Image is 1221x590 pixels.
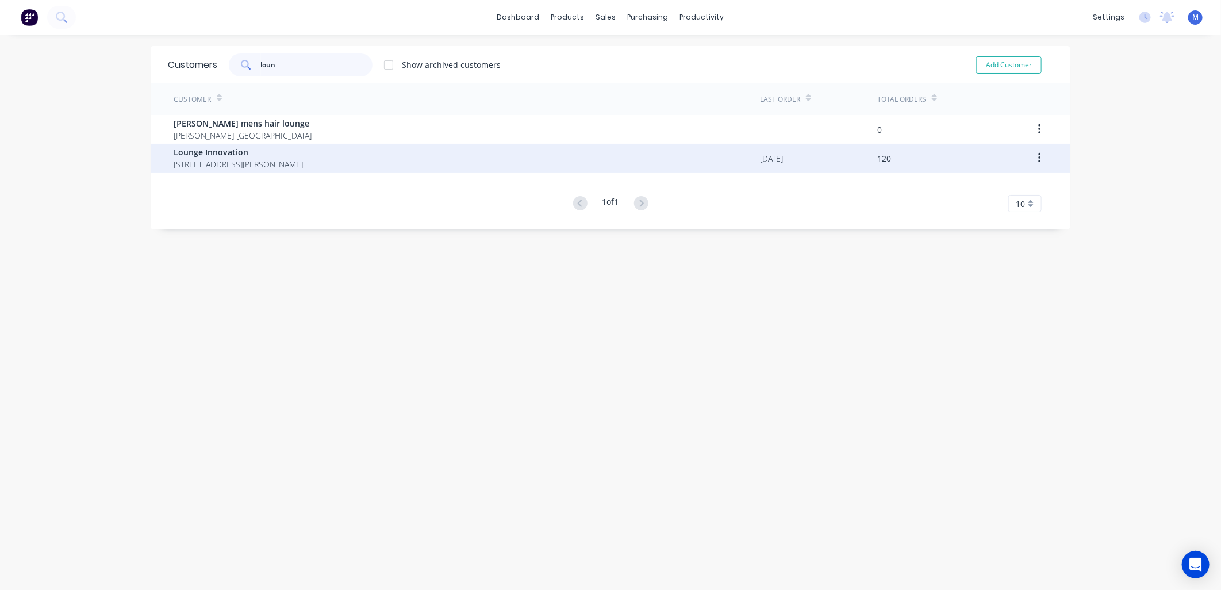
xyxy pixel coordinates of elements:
div: products [546,9,590,26]
div: settings [1087,9,1130,26]
div: 1 of 1 [602,196,619,212]
span: M [1192,12,1199,22]
div: [DATE] [760,152,783,164]
div: 120 [877,152,891,164]
div: Show archived customers [402,59,501,71]
div: - [760,124,763,136]
div: 0 [877,124,882,136]
div: Total Orders [877,94,926,105]
span: [STREET_ADDRESS][PERSON_NAME] [174,158,303,170]
div: Customers [168,58,217,72]
div: Open Intercom Messenger [1182,551,1210,578]
span: Lounge Innovation [174,146,303,158]
button: Add Customer [976,56,1042,74]
span: [PERSON_NAME] [GEOGRAPHIC_DATA] [174,129,312,141]
div: Customer [174,94,211,105]
span: [PERSON_NAME] mens hair lounge [174,117,312,129]
span: 10 [1016,198,1025,210]
div: productivity [674,9,730,26]
div: sales [590,9,622,26]
a: dashboard [492,9,546,26]
div: Last Order [760,94,800,105]
div: purchasing [622,9,674,26]
img: Factory [21,9,38,26]
input: Search customers... [261,53,373,76]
